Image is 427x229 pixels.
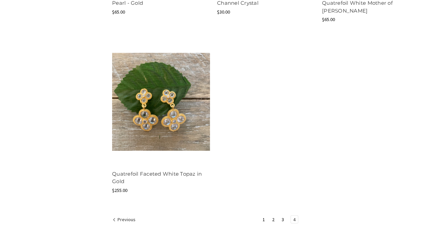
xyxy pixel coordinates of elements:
a: Page 4 of 4 [291,216,298,223]
nav: pagination [112,215,420,225]
a: Page 1 of 4 [260,216,267,223]
span: $65.00 [322,16,335,22]
a: Previous [112,216,138,225]
a: Quatrefoil Faceted White Topaz in Gold [112,37,210,166]
span: $255.00 [112,187,127,193]
a: Page 2 of 4 [270,216,277,223]
a: Quatrefoil Faceted White Topaz in Gold [112,171,202,185]
span: $65.00 [112,9,125,15]
span: $30.00 [217,9,230,15]
a: Page 3 of 4 [279,216,286,223]
img: Quatrefoil Faceted White Topaz in Gold [112,53,210,151]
